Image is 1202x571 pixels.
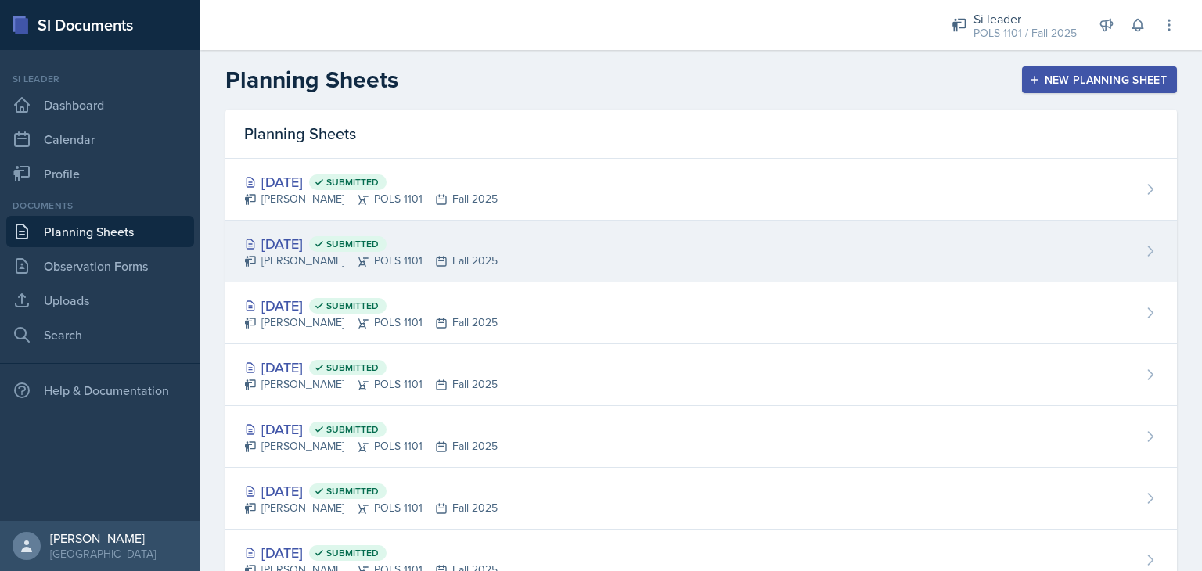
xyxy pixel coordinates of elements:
div: [PERSON_NAME] POLS 1101 Fall 2025 [244,191,498,207]
span: Submitted [326,361,379,374]
a: Profile [6,158,194,189]
a: Dashboard [6,89,194,120]
span: Submitted [326,238,379,250]
a: [DATE] Submitted [PERSON_NAME]POLS 1101Fall 2025 [225,159,1177,221]
a: [DATE] Submitted [PERSON_NAME]POLS 1101Fall 2025 [225,282,1177,344]
div: [DATE] [244,418,498,440]
span: Submitted [326,547,379,559]
div: Help & Documentation [6,375,194,406]
div: [PERSON_NAME] [50,530,156,546]
div: [DATE] [244,480,498,501]
div: Si leader [6,72,194,86]
a: Search [6,319,194,350]
a: [DATE] Submitted [PERSON_NAME]POLS 1101Fall 2025 [225,344,1177,406]
div: [DATE] [244,295,498,316]
span: Submitted [326,176,379,189]
div: [GEOGRAPHIC_DATA] [50,546,156,562]
a: Calendar [6,124,194,155]
button: New Planning Sheet [1022,66,1177,93]
span: Submitted [326,300,379,312]
a: Observation Forms [6,250,194,282]
div: Planning Sheets [225,110,1177,159]
span: Submitted [326,485,379,497]
div: [DATE] [244,171,498,192]
div: [PERSON_NAME] POLS 1101 Fall 2025 [244,500,498,516]
a: [DATE] Submitted [PERSON_NAME]POLS 1101Fall 2025 [225,221,1177,282]
div: Documents [6,199,194,213]
span: Submitted [326,423,379,436]
div: [PERSON_NAME] POLS 1101 Fall 2025 [244,438,498,454]
div: Si leader [973,9,1077,28]
div: [PERSON_NAME] POLS 1101 Fall 2025 [244,376,498,393]
div: [DATE] [244,233,498,254]
div: New Planning Sheet [1032,74,1167,86]
a: Planning Sheets [6,216,194,247]
div: [PERSON_NAME] POLS 1101 Fall 2025 [244,253,498,269]
div: [DATE] [244,542,498,563]
a: [DATE] Submitted [PERSON_NAME]POLS 1101Fall 2025 [225,468,1177,530]
div: POLS 1101 / Fall 2025 [973,25,1077,41]
div: [DATE] [244,357,498,378]
h2: Planning Sheets [225,66,398,94]
div: [PERSON_NAME] POLS 1101 Fall 2025 [244,314,498,331]
a: [DATE] Submitted [PERSON_NAME]POLS 1101Fall 2025 [225,406,1177,468]
a: Uploads [6,285,194,316]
